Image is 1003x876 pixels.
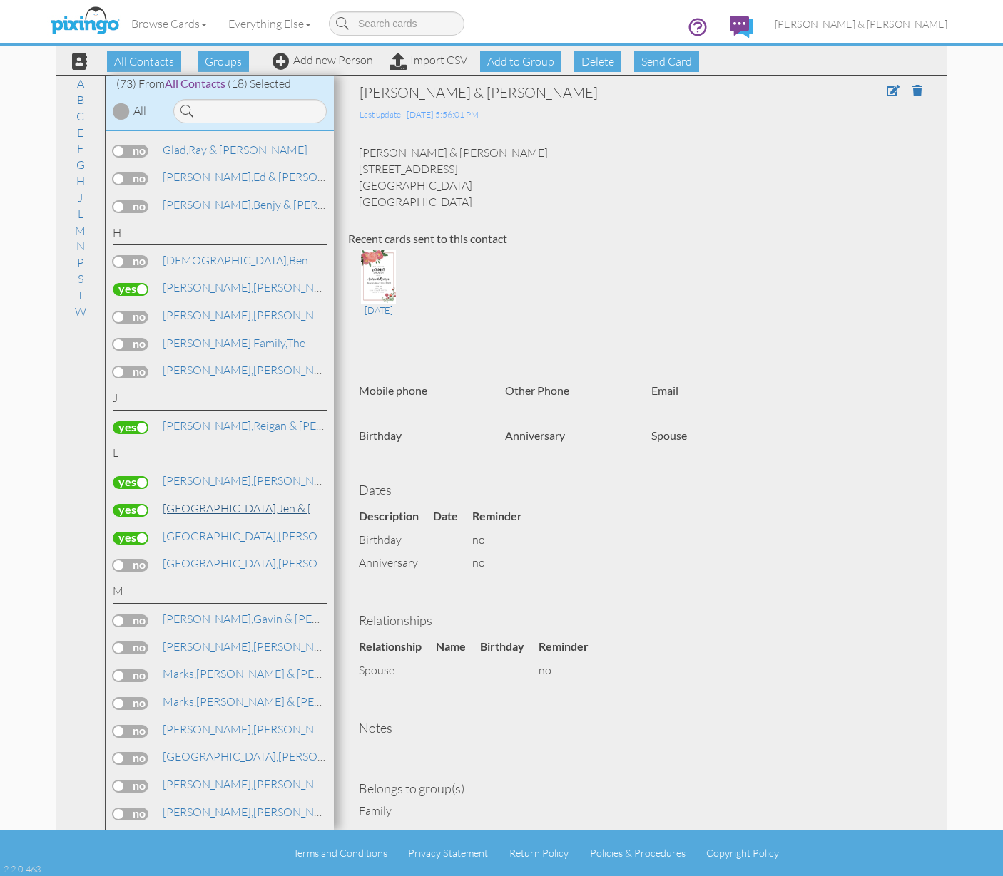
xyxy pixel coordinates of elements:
[163,722,253,736] span: [PERSON_NAME],
[359,428,402,442] strong: Birthday
[273,53,373,67] a: Add new Person
[539,635,603,659] th: Reminder
[161,693,387,710] a: [PERSON_NAME] & [PERSON_NAME]
[163,253,289,267] span: [DEMOGRAPHIC_DATA],
[360,109,479,120] span: Last update - [DATE] 5:56:01 PM
[161,555,469,572] a: [PERSON_NAME] & [PERSON_NAME]
[161,252,410,269] a: Ben & [PERSON_NAME]
[361,250,396,304] img: 116408-1-1718041394728-2cbc612de5b5d1d1-qa.jpg
[163,473,253,488] span: [PERSON_NAME],
[293,847,387,859] a: Terms and Conditions
[355,269,402,317] a: [DATE]
[161,721,444,738] a: [PERSON_NAME] & [PERSON_NAME]
[472,528,536,552] td: no
[634,51,699,72] span: Send Card
[359,528,433,552] td: birthday
[163,666,196,681] span: Marks,
[539,659,603,682] td: no
[163,612,253,626] span: [PERSON_NAME],
[161,361,343,378] a: [PERSON_NAME]
[329,11,464,36] input: Search cards
[121,6,218,41] a: Browse Cards
[133,103,146,119] div: All
[113,225,327,245] div: H
[47,4,123,39] img: pixingo logo
[359,659,436,682] td: spouse
[359,782,922,796] h4: Belongs to group(s)
[359,551,433,574] td: anniversary
[107,51,181,72] span: All Contacts
[359,483,922,498] h4: Dates
[71,270,91,287] a: S
[68,303,93,320] a: W
[228,76,291,91] span: (18) Selected
[163,501,278,515] span: [GEOGRAPHIC_DATA],
[161,665,387,682] a: [PERSON_NAME] & [PERSON_NAME]
[70,287,91,304] a: T
[106,76,334,92] div: (73) From
[161,472,444,489] a: [PERSON_NAME] & [PERSON_NAME]
[706,847,779,859] a: Copyright Policy
[70,140,91,157] a: F
[163,777,253,791] span: [PERSON_NAME],
[161,417,389,434] a: Reigan & [PERSON_NAME]
[390,53,467,67] a: Import CSV
[163,363,253,377] span: [PERSON_NAME],
[161,168,368,185] a: Ed & [PERSON_NAME]
[355,304,402,316] div: [DATE]
[359,614,922,628] h4: Relationships
[113,390,327,411] div: J
[70,124,91,141] a: E
[360,83,805,103] div: [PERSON_NAME] & [PERSON_NAME]
[359,383,427,397] strong: Mobile phone
[161,527,469,545] a: [PERSON_NAME] & [PERSON_NAME]
[359,721,922,736] h4: Notes
[4,862,41,875] div: 2.2.0-463
[161,500,397,517] a: Jen & [PERSON_NAME]
[359,803,922,819] div: Family
[651,383,678,397] strong: Email
[590,847,686,859] a: Policies & Procedures
[480,51,561,72] span: Add to Group
[163,694,196,708] span: Marks,
[161,638,444,655] a: [PERSON_NAME] & [PERSON_NAME]
[163,418,253,433] span: [PERSON_NAME],
[71,189,90,206] a: J
[68,222,93,239] a: M
[480,635,539,659] th: Birthday
[218,6,322,41] a: Everything Else
[69,108,91,125] a: C
[408,847,488,859] a: Privacy Statement
[436,635,480,659] th: Name
[163,529,278,543] span: [GEOGRAPHIC_DATA],
[359,635,436,659] th: Relationship
[163,280,253,294] span: [PERSON_NAME],
[165,76,225,90] span: All Contacts
[574,51,621,72] span: Delete
[348,232,507,245] strong: Recent cards sent to this contact
[161,775,444,793] a: [PERSON_NAME] & [PERSON_NAME]
[161,803,444,820] a: [PERSON_NAME] & [PERSON_NAME]
[509,847,569,859] a: Return Policy
[359,505,433,528] th: Description
[775,18,947,30] span: [PERSON_NAME] & [PERSON_NAME]
[161,279,444,296] a: [PERSON_NAME] & [PERSON_NAME]
[163,336,287,350] span: [PERSON_NAME] Family,
[163,749,278,763] span: [GEOGRAPHIC_DATA],
[161,334,307,351] a: The
[113,445,327,465] div: L
[472,551,536,574] td: no
[163,143,188,157] span: Glad,
[163,639,253,654] span: [PERSON_NAME],
[161,196,383,213] a: Benjy & [PERSON_NAME]
[163,308,253,322] span: [PERSON_NAME],
[70,75,91,92] a: A
[163,805,253,819] span: [PERSON_NAME],
[69,237,92,254] a: N
[113,583,327,604] div: M
[730,16,753,38] img: comments.svg
[348,145,933,210] div: [PERSON_NAME] & [PERSON_NAME] [STREET_ADDRESS] [GEOGRAPHIC_DATA] [GEOGRAPHIC_DATA]
[764,6,958,42] a: [PERSON_NAME] & [PERSON_NAME]
[163,556,278,570] span: [GEOGRAPHIC_DATA],
[651,428,687,442] strong: Spouse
